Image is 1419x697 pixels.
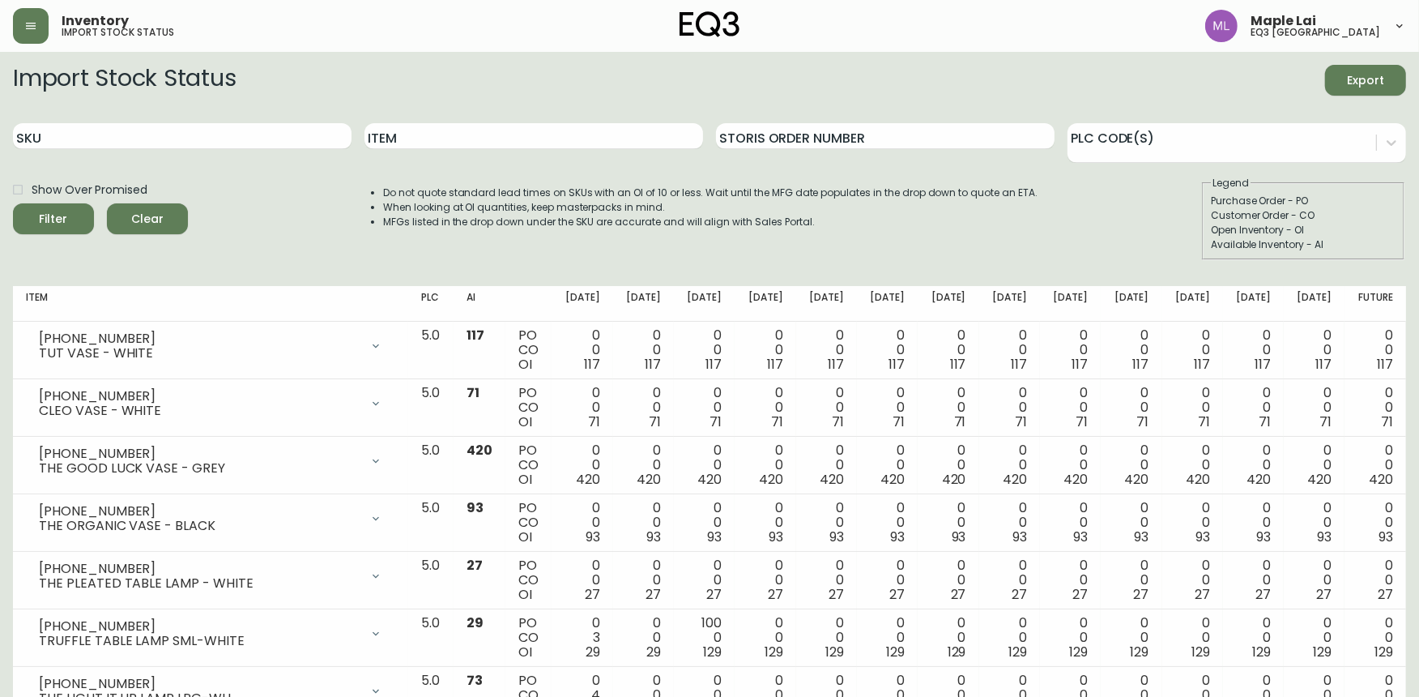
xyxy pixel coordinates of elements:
div: 0 0 [809,558,844,602]
div: 0 0 [931,558,965,602]
th: AI [454,286,505,322]
span: 73 [467,671,483,690]
div: 0 0 [992,501,1027,545]
span: 29 [646,643,661,661]
span: 420 [1246,470,1271,489]
th: [DATE] [674,286,735,322]
span: 117 [467,326,484,344]
div: 0 0 [1236,443,1271,487]
span: 27 [646,585,661,604]
div: 0 0 [992,558,1027,602]
span: 93 [952,528,966,546]
div: 0 0 [687,386,722,430]
div: 0 0 [1175,616,1210,660]
div: 0 0 [1236,328,1271,372]
div: 0 0 [687,328,722,372]
th: [DATE] [552,286,612,322]
div: 0 0 [1175,558,1210,602]
div: CLEO VASE - WHITE [39,404,360,418]
div: [PHONE_NUMBER] [39,504,360,519]
span: 93 [467,498,484,517]
div: 0 0 [1297,443,1332,487]
th: [DATE] [1223,286,1284,322]
div: 0 0 [565,558,599,602]
span: 420 [759,470,783,489]
span: 93 [769,528,783,546]
div: 0 0 [1236,386,1271,430]
span: 27 [889,585,905,604]
span: 71 [832,413,844,431]
td: 5.0 [408,379,453,437]
span: 93 [646,528,661,546]
span: 420 [1125,470,1149,489]
span: 129 [765,643,783,661]
th: [DATE] [613,286,674,322]
th: Item [13,286,408,322]
span: 27 [951,585,966,604]
span: 27 [467,556,483,575]
div: 0 0 [992,616,1027,660]
span: 93 [707,528,722,546]
span: OI [518,585,532,604]
div: [PHONE_NUMBER] [39,389,360,404]
span: 129 [1191,643,1210,661]
span: 27 [706,585,722,604]
div: 0 0 [748,386,782,430]
span: 129 [703,643,722,661]
th: PLC [408,286,453,322]
div: 0 0 [1297,386,1332,430]
div: 0 0 [565,328,599,372]
div: 0 0 [809,443,844,487]
div: 0 0 [1114,328,1148,372]
span: 117 [584,355,600,374]
h2: Import Stock Status [13,65,236,96]
div: 0 0 [687,501,722,545]
span: 93 [1012,528,1027,546]
span: 129 [1252,643,1271,661]
span: 420 [637,470,661,489]
div: Customer Order - CO [1211,208,1396,223]
span: 71 [771,413,783,431]
div: [PHONE_NUMBER] [39,619,360,634]
span: 93 [1195,528,1210,546]
span: 27 [1195,585,1210,604]
span: 117 [888,355,905,374]
div: 0 0 [1114,501,1148,545]
span: 27 [1255,585,1271,604]
div: PO CO [518,616,539,660]
div: [PHONE_NUMBER]THE PLEATED TABLE LAMP - WHITE [26,558,395,594]
legend: Legend [1211,176,1251,190]
span: 129 [1069,643,1088,661]
span: 93 [1135,528,1149,546]
span: OI [518,470,532,489]
h5: eq3 [GEOGRAPHIC_DATA] [1251,28,1380,37]
span: 117 [1133,355,1149,374]
span: 71 [954,413,966,431]
div: PO CO [518,386,539,430]
span: 93 [1379,528,1393,546]
span: 129 [1374,643,1393,661]
th: [DATE] [979,286,1040,322]
span: 117 [1255,355,1271,374]
div: 0 0 [1236,616,1271,660]
img: logo [680,11,739,37]
div: [PHONE_NUMBER]THE ORGANIC VASE - BLACK [26,501,395,537]
div: 0 0 [565,501,599,545]
span: 29 [467,614,484,632]
span: 27 [1317,585,1332,604]
button: Filter [13,203,94,234]
div: 0 0 [809,616,844,660]
div: 0 0 [1357,386,1393,430]
div: 0 0 [687,443,722,487]
span: 420 [1186,470,1210,489]
div: 0 0 [1175,386,1210,430]
span: OI [518,643,532,661]
span: 420 [880,470,905,489]
th: [DATE] [918,286,978,322]
span: 129 [825,643,844,661]
div: 0 0 [626,328,661,372]
span: Export [1338,71,1393,91]
td: 5.0 [408,552,453,609]
th: [DATE] [1040,286,1101,322]
div: 0 0 [809,328,844,372]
